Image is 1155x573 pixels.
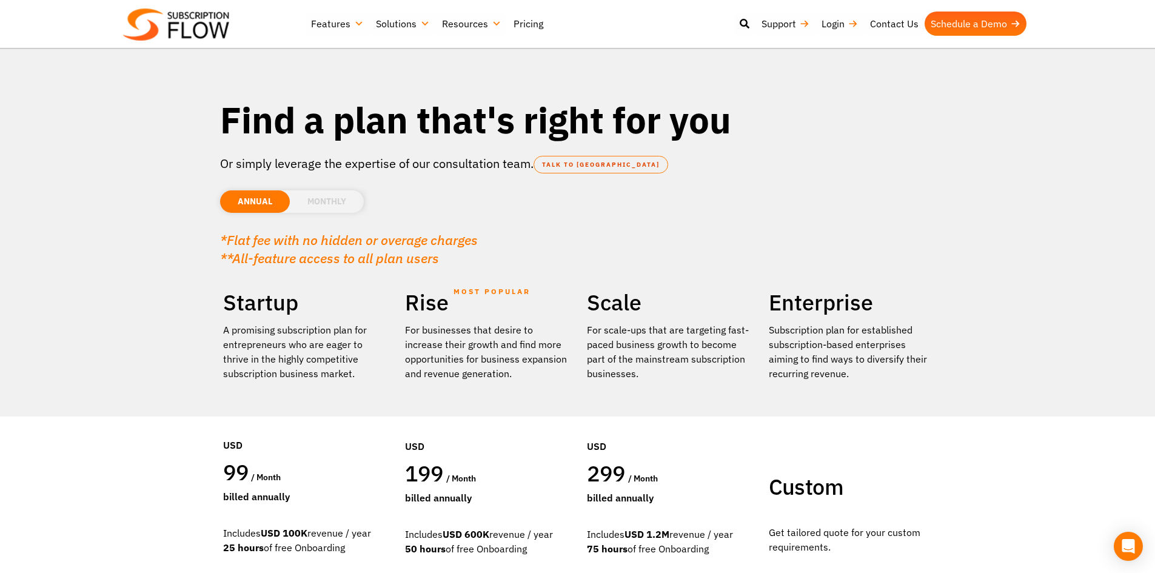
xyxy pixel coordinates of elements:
div: USD [405,403,569,460]
span: Custom [769,472,843,501]
li: MONTHLY [290,190,364,213]
strong: USD 1.2M [624,528,669,540]
em: *Flat fee with no hidden or overage charges [220,231,478,249]
strong: 25 hours [223,541,264,554]
span: / month [628,473,658,484]
h1: Find a plan that's right for you [220,97,936,142]
div: USD [223,401,387,458]
a: Support [755,12,815,36]
span: / month [446,473,476,484]
h2: Scale [587,289,751,317]
em: **All-feature access to all plan users [220,249,439,267]
span: MOST POPULAR [454,278,531,306]
a: Solutions [370,12,436,36]
div: Billed Annually [223,489,387,504]
strong: USD 600K [443,528,489,540]
a: Schedule a Demo [925,12,1026,36]
strong: USD 100K [261,527,307,539]
div: Includes revenue / year of free Onboarding [405,527,569,556]
div: Billed Annually [405,491,569,505]
h2: Rise [405,289,569,317]
div: For scale-ups that are targeting fast-paced business growth to become part of the mainstream subs... [587,323,751,381]
p: A promising subscription plan for entrepreneurs who are eager to thrive in the highly competitive... [223,323,387,381]
li: ANNUAL [220,190,290,213]
span: 99 [223,458,249,486]
div: Billed Annually [587,491,751,505]
div: Includes revenue / year of free Onboarding [587,527,751,556]
a: Pricing [507,12,549,36]
strong: 50 hours [405,543,446,555]
span: 199 [405,459,444,488]
a: Features [305,12,370,36]
h2: Enterprise [769,289,932,317]
div: USD [587,403,751,460]
h2: Startup [223,289,387,317]
a: Contact Us [864,12,925,36]
a: Login [815,12,864,36]
a: TALK TO [GEOGRAPHIC_DATA] [534,156,668,173]
div: For businesses that desire to increase their growth and find more opportunities for business expa... [405,323,569,381]
img: Subscriptionflow [123,8,229,41]
div: Open Intercom Messenger [1114,532,1143,561]
span: 299 [587,459,626,488]
a: Resources [436,12,507,36]
div: Includes revenue / year of free Onboarding [223,526,387,555]
strong: 75 hours [587,543,628,555]
span: / month [251,472,281,483]
p: Or simply leverage the expertise of our consultation team. [220,155,936,173]
p: Subscription plan for established subscription-based enterprises aiming to find ways to diversify... [769,323,932,381]
p: Get tailored quote for your custom requirements. [769,525,932,554]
